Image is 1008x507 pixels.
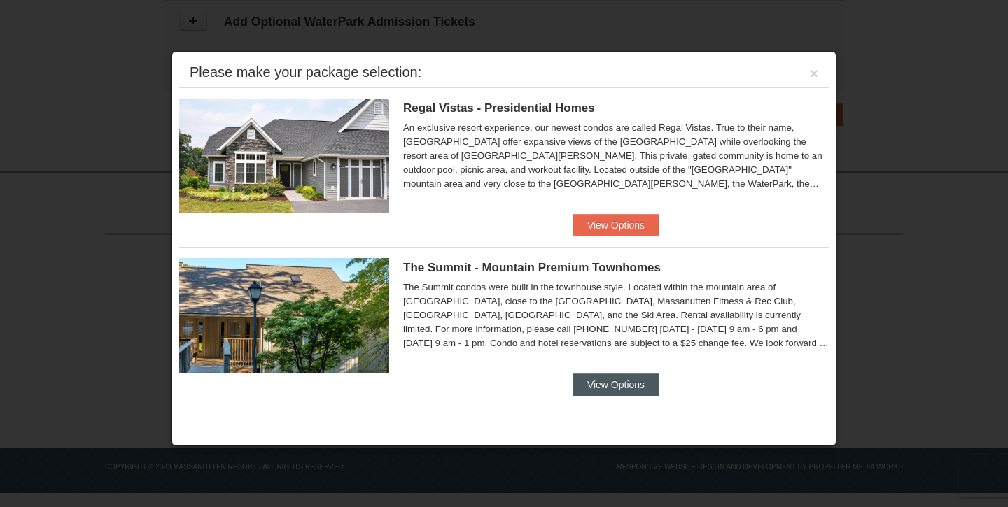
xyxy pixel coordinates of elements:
[190,65,421,79] div: Please make your package selection:
[179,99,389,213] img: 19218991-1-902409a9.jpg
[403,280,829,350] div: The Summit condos were built in the townhouse style. Located within the mountain area of [GEOGRAP...
[573,373,659,396] button: View Options
[179,258,389,373] img: 19219034-1-0eee7e00.jpg
[403,101,595,115] span: Regal Vistas - Presidential Homes
[573,214,659,236] button: View Options
[403,121,829,191] div: An exclusive resort experience, our newest condos are called Regal Vistas. True to their name, [G...
[810,66,818,80] button: ×
[403,261,661,274] span: The Summit - Mountain Premium Townhomes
